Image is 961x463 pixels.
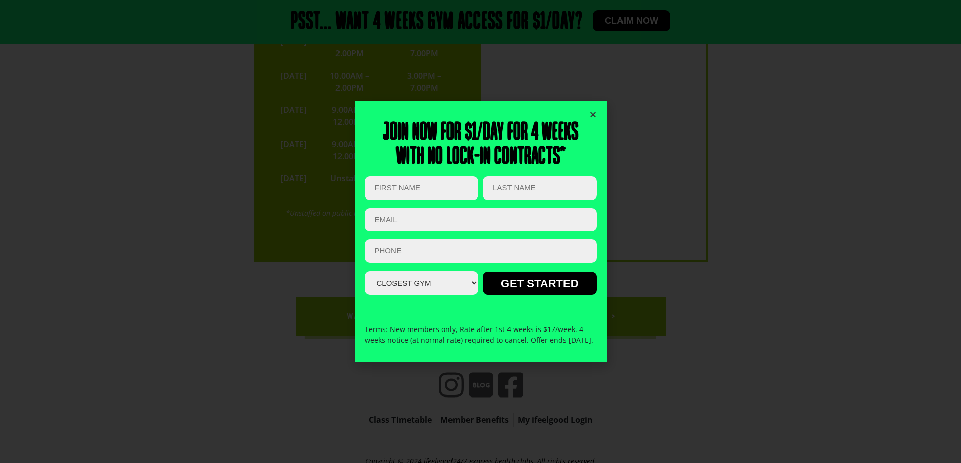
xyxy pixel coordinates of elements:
a: Close [589,111,597,118]
p: Terms: New members only, Rate after 1st 4 weeks is $17/week. 4 weeks notice (at normal rate) requ... [365,324,597,345]
input: FIRST NAME [365,176,478,200]
input: Email [365,208,597,232]
h2: Join now for $1/day for 4 weeks With no lock-in contracts* [365,121,597,169]
input: GET STARTED [483,272,596,295]
input: PHONE [365,239,597,263]
input: LAST NAME [483,176,596,200]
